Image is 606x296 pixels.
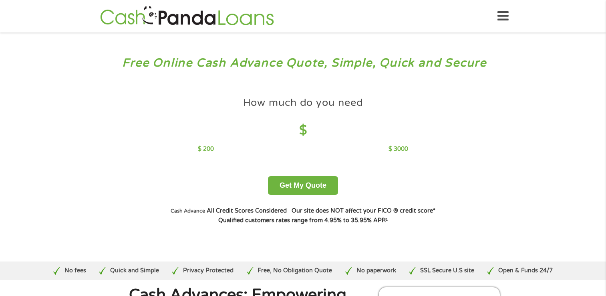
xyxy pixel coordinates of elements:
[198,122,408,139] h4: $
[64,266,86,275] p: No fees
[171,208,205,214] strong: Cash Advance
[207,207,287,214] strong: All Credit Scores Considered
[183,266,234,275] p: Privacy Protected
[258,266,332,275] p: Free, No Obligation Quote
[218,217,388,224] strong: Qualified customers rates range from 4.95% to 35.95% APR¹
[110,266,159,275] p: Quick and Simple
[243,96,363,109] h4: How much do you need
[292,207,435,214] strong: Our site does NOT affect your FICO ® credit score*
[389,145,408,154] p: $ 3000
[98,5,276,28] img: GetLoanNow Logo
[356,266,396,275] p: No paperwork
[198,145,214,154] p: $ 200
[23,56,583,71] h3: Free Online Cash Advance Quote, Simple, Quick and Secure
[498,266,553,275] p: Open & Funds 24/7
[420,266,474,275] p: SSL Secure U.S site
[268,176,338,195] button: Get My Quote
